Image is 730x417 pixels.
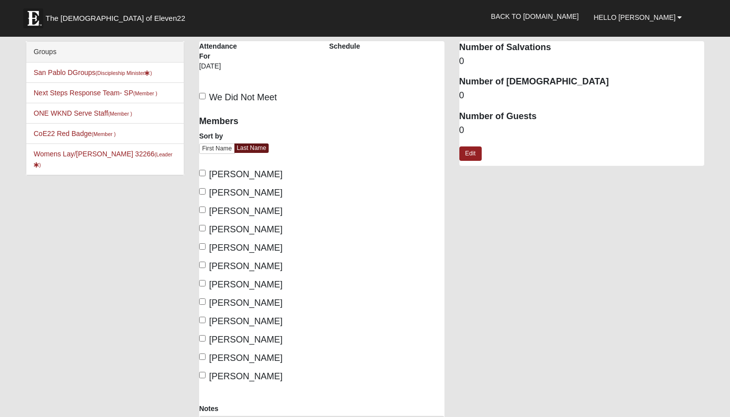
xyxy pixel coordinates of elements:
span: [PERSON_NAME] [209,279,283,289]
a: Hello [PERSON_NAME] [586,5,689,30]
input: [PERSON_NAME] [199,298,206,305]
input: [PERSON_NAME] [199,188,206,195]
input: [PERSON_NAME] [199,243,206,250]
dd: 0 [459,55,705,68]
span: [PERSON_NAME] [209,206,283,216]
h4: Members [199,116,314,127]
span: [PERSON_NAME] [209,298,283,308]
dt: Number of Salvations [459,41,705,54]
a: The [DEMOGRAPHIC_DATA] of Eleven22 [18,3,217,28]
input: [PERSON_NAME] [199,225,206,231]
input: [PERSON_NAME] [199,207,206,213]
label: Schedule [329,41,360,51]
a: First Name [199,143,235,154]
a: Edit [459,146,482,161]
a: Next Steps Response Team- SP(Member ) [34,89,157,97]
span: [PERSON_NAME] [209,353,283,363]
small: (Member ) [133,90,157,96]
dt: Number of Guests [459,110,705,123]
label: Attendance For [199,41,249,61]
span: We Did Not Meet [209,92,277,102]
input: [PERSON_NAME] [199,262,206,268]
a: ONE WKND Serve Staff(Member ) [34,109,132,117]
span: [PERSON_NAME] [209,188,283,198]
span: The [DEMOGRAPHIC_DATA] of Eleven22 [46,13,185,23]
input: We Did Not Meet [199,93,206,99]
label: Sort by [199,131,223,141]
small: (Member ) [108,111,132,117]
a: Back to [DOMAIN_NAME] [484,4,586,29]
a: Womens Lay/[PERSON_NAME] 32266(Leader) [34,150,173,168]
div: Groups [26,42,184,63]
span: [PERSON_NAME] [209,243,283,253]
input: [PERSON_NAME] [199,280,206,286]
input: [PERSON_NAME] [199,353,206,360]
a: Last Name [234,143,269,153]
span: Hello [PERSON_NAME] [593,13,675,21]
input: [PERSON_NAME] [199,317,206,323]
dd: 0 [459,89,705,102]
small: (Discipleship Minister ) [95,70,152,76]
a: San Pablo DGroups(Discipleship Minister) [34,69,152,76]
span: [PERSON_NAME] [209,169,283,179]
img: Eleven22 logo [23,8,43,28]
div: [DATE] [199,61,249,78]
input: [PERSON_NAME] [199,170,206,176]
span: [PERSON_NAME] [209,261,283,271]
span: [PERSON_NAME] [209,335,283,345]
span: [PERSON_NAME] [209,316,283,326]
span: [PERSON_NAME] [209,224,283,234]
input: [PERSON_NAME] [199,372,206,378]
span: [PERSON_NAME] [209,371,283,381]
a: CoE22 Red Badge(Member ) [34,130,116,138]
dt: Number of [DEMOGRAPHIC_DATA] [459,75,705,88]
input: [PERSON_NAME] [199,335,206,342]
small: (Member ) [92,131,116,137]
dd: 0 [459,124,705,137]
